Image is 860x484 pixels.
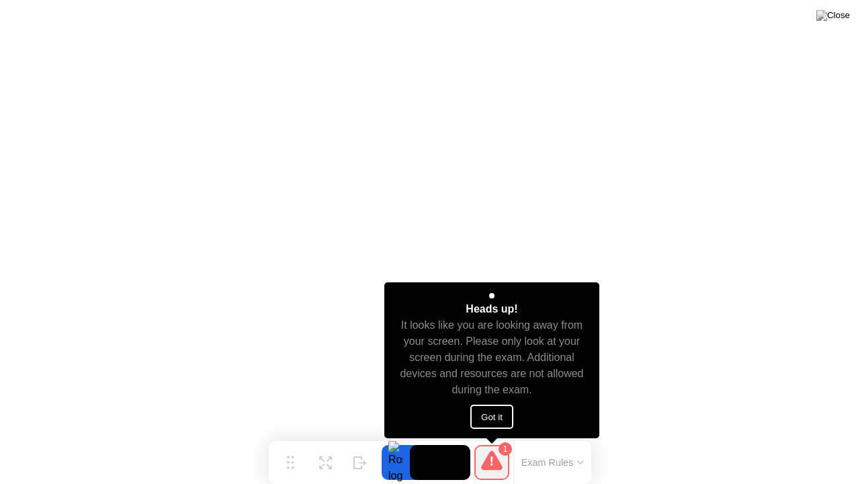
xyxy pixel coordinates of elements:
button: Exam Rules [517,456,589,469]
div: Heads up! [466,301,517,317]
button: Got it [470,405,513,429]
div: 1 [499,442,512,456]
div: It looks like you are looking away from your screen. Please only look at your screen during the e... [396,317,588,398]
img: Close [816,10,850,21]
